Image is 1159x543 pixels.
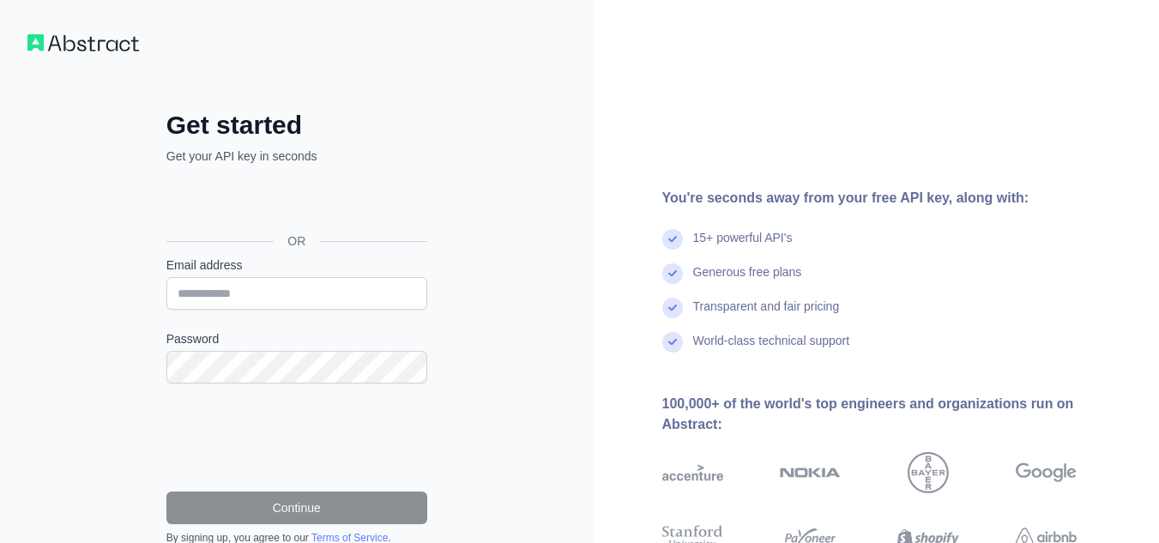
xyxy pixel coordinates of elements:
[693,229,793,263] div: 15+ powerful API's
[693,263,802,298] div: Generous free plans
[27,34,139,51] img: Workflow
[662,332,683,353] img: check mark
[166,404,427,471] iframe: reCAPTCHA
[693,298,840,332] div: Transparent and fair pricing
[166,110,427,141] h2: Get started
[662,229,683,250] img: check mark
[662,263,683,284] img: check mark
[166,492,427,524] button: Continue
[158,184,432,221] iframe: Sign in with Google Button
[780,452,841,493] img: nokia
[662,298,683,318] img: check mark
[166,256,427,274] label: Email address
[166,330,427,347] label: Password
[662,452,723,493] img: accenture
[662,188,1132,208] div: You're seconds away from your free API key, along with:
[1016,452,1077,493] img: google
[693,332,850,366] div: World-class technical support
[662,394,1132,435] div: 100,000+ of the world's top engineers and organizations run on Abstract:
[166,148,427,165] p: Get your API key in seconds
[274,232,319,250] span: OR
[908,452,949,493] img: bayer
